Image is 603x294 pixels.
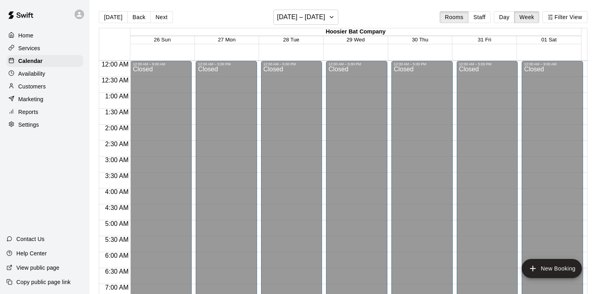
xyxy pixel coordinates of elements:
button: 30 Thu [412,37,428,43]
button: 01 Sat [541,37,557,43]
a: Customers [6,80,83,92]
span: 6:30 AM [103,268,131,275]
span: 5:30 AM [103,236,131,243]
p: Settings [18,121,39,129]
a: Settings [6,119,83,131]
a: Services [6,42,83,54]
div: 12:00 AM – 9:00 AM [133,62,189,66]
button: Filter View [542,11,587,23]
button: Next [150,11,173,23]
div: Hoosier Bat Company [130,28,581,36]
div: 12:00 AM – 5:00 PM [459,62,516,66]
button: add [522,259,582,278]
button: 26 Sun [154,37,171,43]
span: 3:30 AM [103,172,131,179]
div: 12:00 AM – 5:00 PM [263,62,320,66]
span: 3:00 AM [103,157,131,163]
button: Rooms [440,11,468,23]
p: Services [18,44,40,52]
div: 12:00 AM – 5:00 PM [198,62,255,66]
button: 27 Mon [218,37,236,43]
span: 4:00 AM [103,188,131,195]
span: 4:30 AM [103,204,131,211]
p: Copy public page link [16,278,71,286]
span: 7:00 AM [103,284,131,291]
p: View public page [16,264,59,272]
a: Reports [6,106,83,118]
button: 28 Tue [283,37,299,43]
p: Customers [18,82,46,90]
a: Marketing [6,93,83,105]
p: Calendar [18,57,43,65]
span: 12:00 AM [100,61,131,68]
div: 12:00 AM – 5:00 PM [328,62,385,66]
h6: [DATE] – [DATE] [277,12,325,23]
button: [DATE] [99,11,128,23]
p: Marketing [18,95,43,103]
div: 12:00 AM – 9:00 AM [524,62,581,66]
span: 5:00 AM [103,220,131,227]
a: Calendar [6,55,83,67]
button: Back [127,11,151,23]
a: Home [6,29,83,41]
span: 2:30 AM [103,141,131,147]
button: Day [494,11,515,23]
p: Reports [18,108,38,116]
span: 6:00 AM [103,252,131,259]
p: Contact Us [16,235,45,243]
button: 31 Fri [478,37,491,43]
button: [DATE] – [DATE] [273,10,338,25]
span: 2:00 AM [103,125,131,131]
span: 1:00 AM [103,93,131,100]
div: 12:00 AM – 5:00 PM [394,62,450,66]
button: 29 Wed [346,37,365,43]
p: Availability [18,70,45,78]
button: Week [514,11,539,23]
p: Home [18,31,33,39]
span: 12:30 AM [100,77,131,84]
a: Availability [6,68,83,80]
button: Staff [468,11,491,23]
span: 1:30 AM [103,109,131,116]
p: Help Center [16,249,47,257]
